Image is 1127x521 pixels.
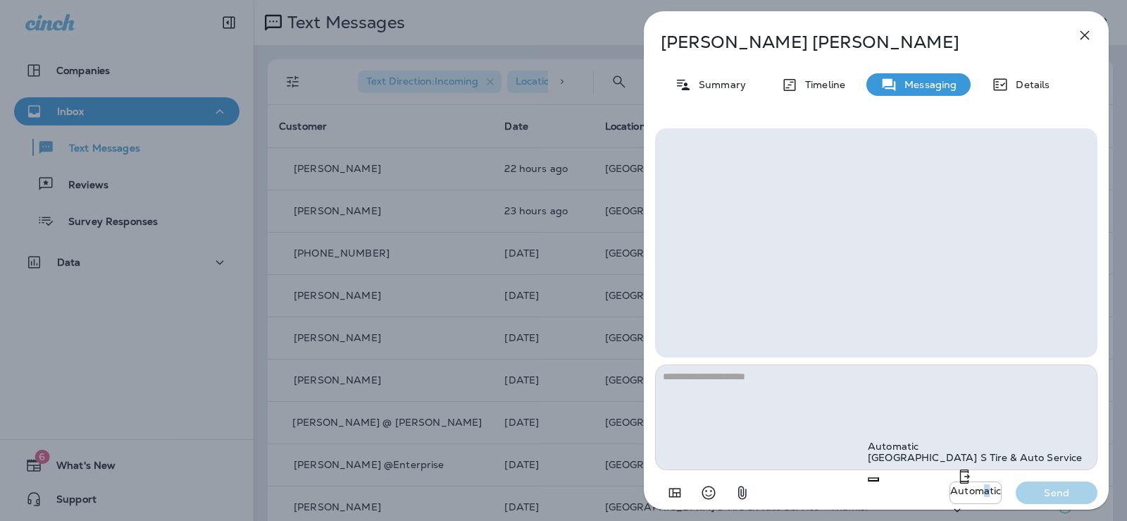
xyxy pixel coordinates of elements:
p: Automatic [868,441,1082,452]
p: Messaging [897,79,957,90]
p: Timeline [798,79,845,90]
button: Select an emoji [695,479,723,507]
p: Details [1009,79,1050,90]
p: [GEOGRAPHIC_DATA] S Tire & Auto Service [868,452,1082,463]
div: +1 (301) 975-0024 [868,452,1082,463]
p: [PERSON_NAME] [PERSON_NAME] [661,32,1045,52]
button: Add in a premade template [661,479,689,507]
p: Automatic [950,485,1001,496]
p: Summary [692,79,746,90]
